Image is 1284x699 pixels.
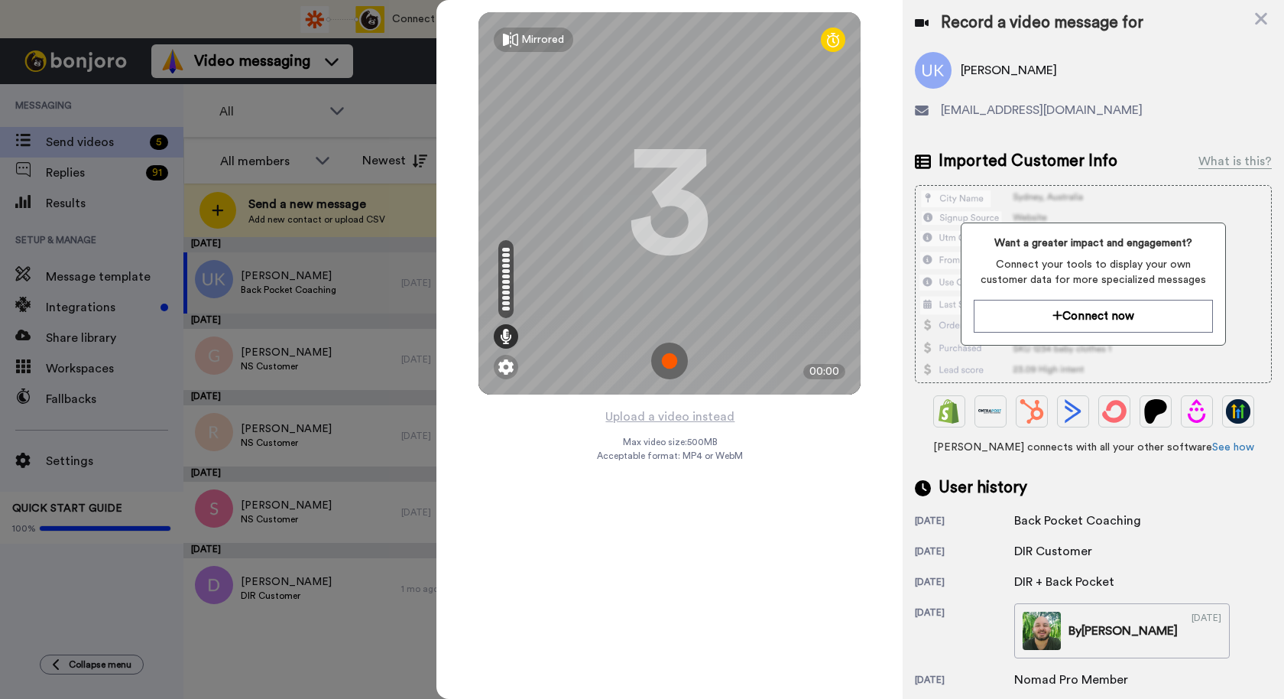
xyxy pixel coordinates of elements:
[1185,399,1209,424] img: Drip
[1198,152,1272,171] div: What is this?
[1192,612,1221,650] div: [DATE]
[1212,442,1254,453] a: See how
[937,399,961,424] img: Shopify
[627,146,712,261] div: 3
[915,674,1014,689] div: [DATE]
[1061,399,1085,424] img: ActiveCampaign
[939,150,1117,173] span: Imported Customer Info
[974,236,1212,251] span: Want a greater impact and engagement?
[1014,671,1128,689] div: Nomad Pro Member
[915,440,1272,455] span: [PERSON_NAME] connects with all your other software
[803,364,845,379] div: 00:00
[597,450,743,462] span: Acceptable format: MP4 or WebM
[1226,399,1250,424] img: GoHighLevel
[1014,573,1114,591] div: DIR + Back Pocket
[651,343,688,379] img: ic_record_start.svg
[915,545,1014,561] div: [DATE]
[601,407,739,427] button: Upload a video instead
[498,359,514,375] img: ic_gear.svg
[939,476,1027,499] span: User history
[1014,603,1230,658] a: By[PERSON_NAME][DATE]
[915,515,1014,530] div: [DATE]
[915,576,1014,591] div: [DATE]
[1014,542,1092,561] div: DIR Customer
[978,399,1003,424] img: Ontraport
[1023,612,1061,650] img: 00985c81-073b-474b-8484-eca561d54f69-thumb.jpg
[1143,399,1168,424] img: Patreon
[974,257,1212,288] span: Connect your tools to display your own customer data for more specialized messages
[1068,622,1178,640] div: By [PERSON_NAME]
[1020,399,1044,424] img: Hubspot
[915,606,1014,658] div: [DATE]
[1014,512,1141,530] div: Back Pocket Coaching
[974,300,1212,333] button: Connect now
[622,436,717,448] span: Max video size: 500 MB
[1102,399,1127,424] img: ConvertKit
